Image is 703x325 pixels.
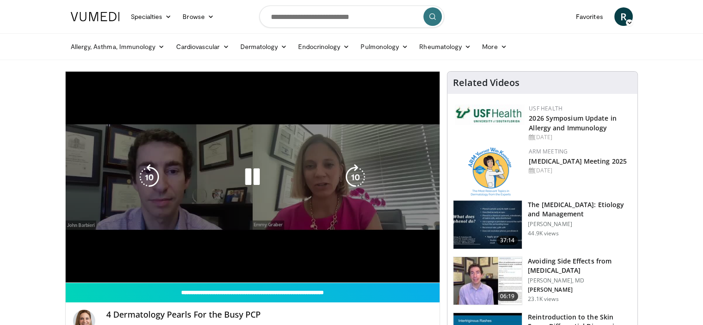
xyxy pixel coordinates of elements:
span: 37:14 [496,236,519,245]
a: Rheumatology [414,37,477,56]
img: c5af237d-e68a-4dd3-8521-77b3daf9ece4.150x105_q85_crop-smart_upscale.jpg [453,201,522,249]
h4: Related Videos [453,77,520,88]
a: R [614,7,633,26]
a: Allergy, Asthma, Immunology [65,37,171,56]
a: 06:19 Avoiding Side Effects from [MEDICAL_DATA] [PERSON_NAME], MD [PERSON_NAME] 23.1K views [453,257,632,306]
img: VuMedi Logo [71,12,120,21]
a: ARM Meeting [529,147,568,155]
p: 23.1K views [528,295,558,303]
a: Dermatology [235,37,293,56]
a: 37:14 The [MEDICAL_DATA]: Etiology and Management [PERSON_NAME] 44.9K views [453,200,632,249]
a: Cardiovascular [170,37,234,56]
a: Browse [177,7,220,26]
a: Specialties [125,7,177,26]
p: [PERSON_NAME] [528,221,632,228]
h3: Avoiding Side Effects from [MEDICAL_DATA] [528,257,632,275]
h4: 4 Dermatology Pearls For the Busy PCP [106,310,433,320]
div: [DATE] [529,133,630,141]
a: Endocrinology [293,37,355,56]
a: More [477,37,512,56]
span: 06:19 [496,292,519,301]
input: Search topics, interventions [259,6,444,28]
img: 6ba8804a-8538-4002-95e7-a8f8012d4a11.png.150x105_q85_autocrop_double_scale_upscale_version-0.2.jpg [455,104,524,125]
p: 44.9K views [528,230,558,237]
video-js: Video Player [66,72,440,283]
div: [DATE] [529,166,630,175]
img: 89a28c6a-718a-466f-b4d1-7c1f06d8483b.png.150x105_q85_autocrop_double_scale_upscale_version-0.2.png [468,147,511,196]
p: [PERSON_NAME] [528,286,632,294]
a: USF Health [529,104,562,112]
a: 2026 Symposium Update in Allergy and Immunology [529,114,616,132]
a: Pulmonology [355,37,414,56]
a: [MEDICAL_DATA] Meeting 2025 [529,157,627,166]
p: [PERSON_NAME], MD [528,277,632,284]
h3: The [MEDICAL_DATA]: Etiology and Management [528,200,632,219]
a: Favorites [570,7,609,26]
img: 6f9900f7-f6e7-4fd7-bcbb-2a1dc7b7d476.150x105_q85_crop-smart_upscale.jpg [453,257,522,305]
